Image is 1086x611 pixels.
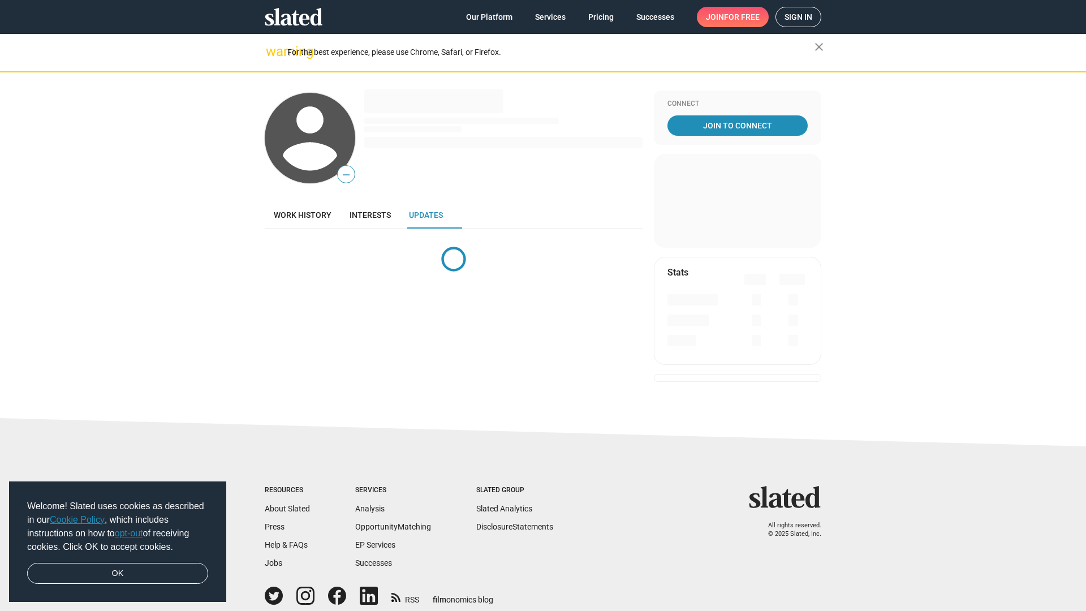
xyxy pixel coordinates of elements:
mat-card-title: Stats [667,266,688,278]
span: Services [535,7,566,27]
span: Updates [409,210,443,220]
div: Slated Group [476,486,553,495]
a: filmonomics blog [433,586,493,605]
span: Work history [274,210,331,220]
span: Join To Connect [670,115,805,136]
span: Join [706,7,760,27]
a: Work history [265,201,341,229]
span: Our Platform [466,7,512,27]
a: Our Platform [457,7,522,27]
a: Help & FAQs [265,540,308,549]
p: All rights reserved. © 2025 Slated, Inc. [756,522,821,538]
a: Joinfor free [697,7,769,27]
a: Services [526,7,575,27]
a: opt-out [115,528,143,538]
a: Slated Analytics [476,504,532,513]
a: Successes [627,7,683,27]
a: Jobs [265,558,282,567]
a: RSS [391,588,419,605]
a: Pricing [579,7,623,27]
span: Successes [636,7,674,27]
div: cookieconsent [9,481,226,603]
span: Welcome! Slated uses cookies as described in our , which includes instructions on how to of recei... [27,500,208,554]
a: Sign in [775,7,821,27]
a: OpportunityMatching [355,522,431,531]
a: Successes [355,558,392,567]
a: Cookie Policy [50,515,105,524]
a: About Slated [265,504,310,513]
mat-icon: close [812,40,826,54]
span: — [338,167,355,182]
a: dismiss cookie message [27,563,208,584]
a: Interests [341,201,400,229]
span: Pricing [588,7,614,27]
mat-icon: warning [266,45,279,58]
span: Sign in [785,7,812,27]
span: film [433,595,446,604]
a: Analysis [355,504,385,513]
span: Interests [350,210,391,220]
div: For the best experience, please use Chrome, Safari, or Firefox. [287,45,815,60]
a: EP Services [355,540,395,549]
a: Press [265,522,285,531]
div: Resources [265,486,310,495]
a: Updates [400,201,452,229]
div: Connect [667,100,808,109]
a: Join To Connect [667,115,808,136]
div: Services [355,486,431,495]
span: for free [724,7,760,27]
a: DisclosureStatements [476,522,553,531]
